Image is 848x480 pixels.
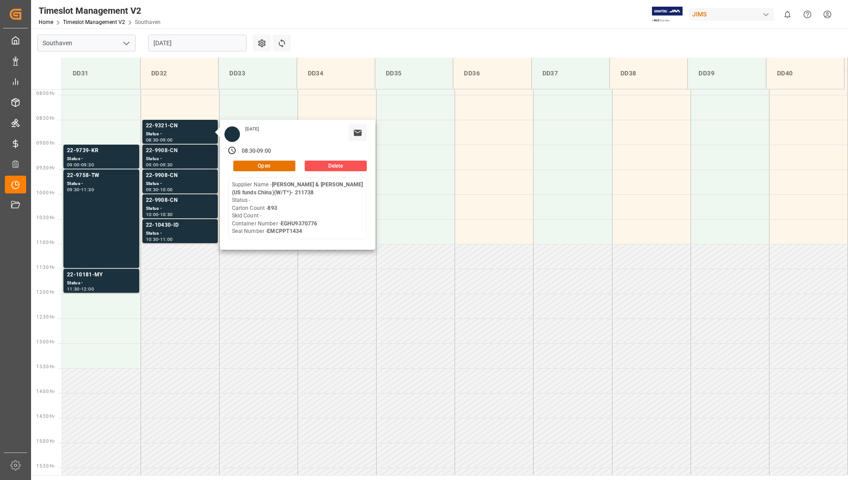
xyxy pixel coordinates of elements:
div: 22-9739-KR [67,146,136,155]
div: 10:00 [146,212,159,216]
div: 09:30 [81,163,94,167]
div: 22-9758-TW [67,171,136,180]
div: - [158,212,160,216]
div: 11:30 [67,287,80,291]
div: 22-9321-CN [146,122,214,130]
div: Status - [146,180,214,188]
a: Home [39,19,53,25]
a: Timeslot Management V2 [63,19,125,25]
div: 09:00 [257,147,271,155]
div: - [255,147,257,155]
div: 22-10430-ID [146,221,214,230]
div: 08:30 [242,147,256,155]
span: 08:00 Hr [36,91,55,96]
div: 12:00 [81,287,94,291]
span: 09:30 Hr [36,165,55,170]
div: DD32 [148,65,211,82]
div: 09:00 [160,138,173,142]
span: 11:00 Hr [36,240,55,245]
div: 22-10181-MY [67,271,136,279]
span: 13:30 Hr [36,364,55,369]
div: - [158,237,160,241]
div: Status - [146,205,214,212]
div: 09:30 [160,163,173,167]
div: DD39 [695,65,758,82]
span: 12:00 Hr [36,290,55,295]
div: 22-9908-CN [146,171,214,180]
div: Status - [146,230,214,237]
button: show 0 new notifications [777,4,797,24]
button: Delete [305,161,367,171]
div: 22-9908-CN [146,146,214,155]
button: Open [233,161,295,171]
span: 10:30 Hr [36,215,55,220]
b: 893 [267,205,277,211]
div: DD37 [539,65,602,82]
span: 14:30 Hr [36,414,55,419]
div: Timeslot Management V2 [39,4,161,17]
div: 09:00 [67,163,80,167]
div: Status - [67,279,136,287]
div: DD34 [304,65,368,82]
span: 09:00 Hr [36,141,55,146]
button: Help Center [797,4,817,24]
div: DD35 [382,65,446,82]
div: - [158,188,160,192]
input: DD-MM-YYYY [148,35,247,51]
div: 10:30 [146,237,159,241]
span: 13:00 Hr [36,339,55,344]
img: Exertis%20JAM%20-%20Email%20Logo.jpg_1722504956.jpg [652,7,683,22]
div: Status - [146,155,214,163]
b: EGHU9370776 [281,220,317,227]
div: DD31 [69,65,133,82]
div: - [80,287,81,291]
div: 10:30 [160,212,173,216]
span: 11:30 Hr [36,265,55,270]
div: - [158,163,160,167]
div: [DATE] [242,126,263,132]
div: 22-9908-CN [146,196,214,205]
div: JIMS [689,8,774,21]
div: Status - [67,155,136,163]
div: 11:00 [160,237,173,241]
div: - [80,163,81,167]
div: Supplier Name - Status - Carton Count - Skid Count - Container Number - Seal Number - [232,181,363,236]
div: 08:30 [146,138,159,142]
div: Status - [146,130,214,138]
div: Status - [67,180,136,188]
input: Type to search/select [37,35,136,51]
div: DD33 [226,65,289,82]
div: 09:30 [67,188,80,192]
div: - [80,188,81,192]
b: EMCPPT1434 [267,228,302,234]
div: DD38 [617,65,680,82]
span: 08:30 Hr [36,116,55,121]
span: 14:00 Hr [36,389,55,394]
span: 15:00 Hr [36,439,55,444]
div: DD36 [460,65,524,82]
div: DD40 [773,65,837,82]
div: 09:00 [146,163,159,167]
button: JIMS [689,6,777,23]
span: 12:30 Hr [36,315,55,319]
button: open menu [119,36,133,50]
div: 09:30 [146,188,159,192]
div: - [158,138,160,142]
div: 10:00 [160,188,173,192]
b: [PERSON_NAME] & [PERSON_NAME] (US funds China)(W/T*)- 211738 [232,181,363,196]
div: 11:30 [81,188,94,192]
span: 10:00 Hr [36,190,55,195]
span: 15:30 Hr [36,464,55,468]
